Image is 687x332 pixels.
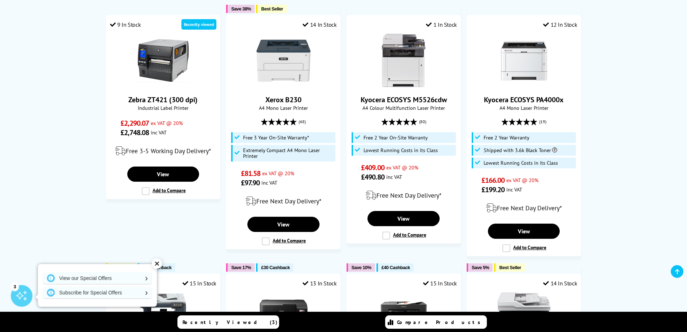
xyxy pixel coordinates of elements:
[261,179,277,186] span: inc VAT
[151,129,167,136] span: inc VAT
[376,82,431,89] a: Kyocera ECOSYS M5526cdw
[256,34,311,88] img: Xerox B230
[226,5,255,13] button: Save 38%
[143,265,171,270] span: £35 Cashback
[502,244,546,252] label: Add to Compare
[376,263,414,272] button: £40 Cashback
[472,265,489,270] span: Save 5%
[241,169,261,178] span: £81.58
[182,280,216,287] div: 15 In Stock
[361,163,384,172] span: £409.00
[256,263,293,272] button: £30 Cashback
[110,21,141,28] div: 9 In Stock
[262,237,306,245] label: Add to Compare
[230,104,336,111] span: A4 Mono Laser Printer
[497,34,551,88] img: Kyocera ECOSYS PA4000x
[261,265,290,270] span: £30 Cashback
[120,128,149,137] span: £2,748.08
[181,19,216,30] div: Recently viewed
[243,135,309,141] span: Free 3 Year On-Site Warranty*
[497,82,551,89] a: Kyocera ECOSYS PA4000x
[303,21,336,28] div: 14 In Stock
[110,141,216,161] div: modal_delivery
[120,118,149,128] span: £2,290.07
[262,170,294,177] span: ex VAT @ 20%
[128,95,198,104] a: Zebra ZT421 (300 dpi)
[43,272,151,284] a: View our Special Offers
[364,135,428,141] span: Free 2 Year On-Site Warranty
[177,315,279,329] a: Recently Viewed (3)
[494,263,525,272] button: Best Seller
[484,147,557,153] span: Shipped with 3.6k Black Toner
[351,104,457,111] span: A4 Colour Multifunction Laser Printer
[382,232,426,240] label: Add to Compare
[386,164,418,171] span: ex VAT @ 20%
[361,95,447,104] a: Kyocera ECOSYS M5526cdw
[481,185,505,194] span: £199.20
[467,263,493,272] button: Save 5%
[231,265,251,270] span: Save 17%
[385,315,487,329] a: Compare Products
[241,178,260,187] span: £97.90
[152,259,162,269] div: ✕
[397,319,484,325] span: Compare Products
[367,211,440,226] a: View
[543,280,577,287] div: 14 In Stock
[256,5,287,13] button: Best Seller
[247,217,320,232] a: View
[110,104,216,111] span: Industrial Label Printer
[488,224,560,239] a: View
[499,265,521,270] span: Best Seller
[484,95,564,104] a: Kyocera ECOSYS PA4000x
[382,265,410,270] span: £40 Cashback
[471,104,577,111] span: A4 Mono Laser Printer
[506,177,538,184] span: ex VAT @ 20%
[43,287,151,298] a: Subscribe for Special Offers
[142,187,186,195] label: Add to Compare
[11,283,19,290] div: 3
[481,176,505,185] span: £166.00
[151,120,183,126] span: ex VAT @ 20%
[484,135,529,141] span: Free 2 Year Warranty
[299,115,306,129] span: (48)
[243,147,334,159] span: Extremely Compact A4 Mono Laser Printer
[351,185,457,206] div: modal_delivery
[426,21,457,28] div: 1 In Stock
[230,191,336,211] div: modal_delivery
[256,82,311,89] a: Xerox B230
[352,265,371,270] span: Save 10%
[376,34,431,88] img: Kyocera ECOSYS M5526cdw
[423,280,457,287] div: 15 In Stock
[539,115,546,129] span: (19)
[347,263,375,272] button: Save 10%
[506,186,522,193] span: inc VAT
[419,115,426,129] span: (80)
[261,6,283,12] span: Best Seller
[265,95,301,104] a: Xerox B230
[182,319,278,325] span: Recently Viewed (3)
[136,82,190,89] a: Zebra ZT421 (300 dpi)
[136,34,190,88] img: Zebra ZT421 (300 dpi)
[364,147,438,153] span: Lowest Running Costs in its Class
[127,167,199,182] a: View
[303,280,336,287] div: 13 In Stock
[471,198,577,218] div: modal_delivery
[361,172,384,182] span: £490.80
[484,160,558,166] span: Lowest Running Costs in its Class
[543,21,577,28] div: 12 In Stock
[386,173,402,180] span: inc VAT
[231,6,251,12] span: Save 38%
[226,263,255,272] button: Save 17%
